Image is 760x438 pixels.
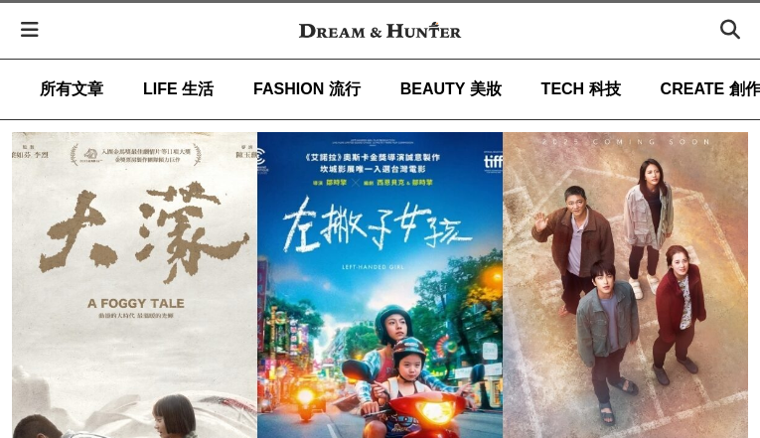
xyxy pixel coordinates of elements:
a: BEAUTY 美妝 [400,60,502,119]
span: LIFE 生活 [143,80,214,97]
a: LIFE 生活 [143,60,214,119]
a: FASHION 流行 [253,60,361,119]
a: TECH 科技 [541,60,621,119]
a: 所有文章 [40,60,103,119]
span: FASHION 流行 [253,80,361,97]
span: TECH 科技 [541,80,621,97]
img: Dream & Hunter [289,12,471,48]
span: 所有文章 [40,80,103,97]
span: BEAUTY 美妝 [400,80,502,97]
